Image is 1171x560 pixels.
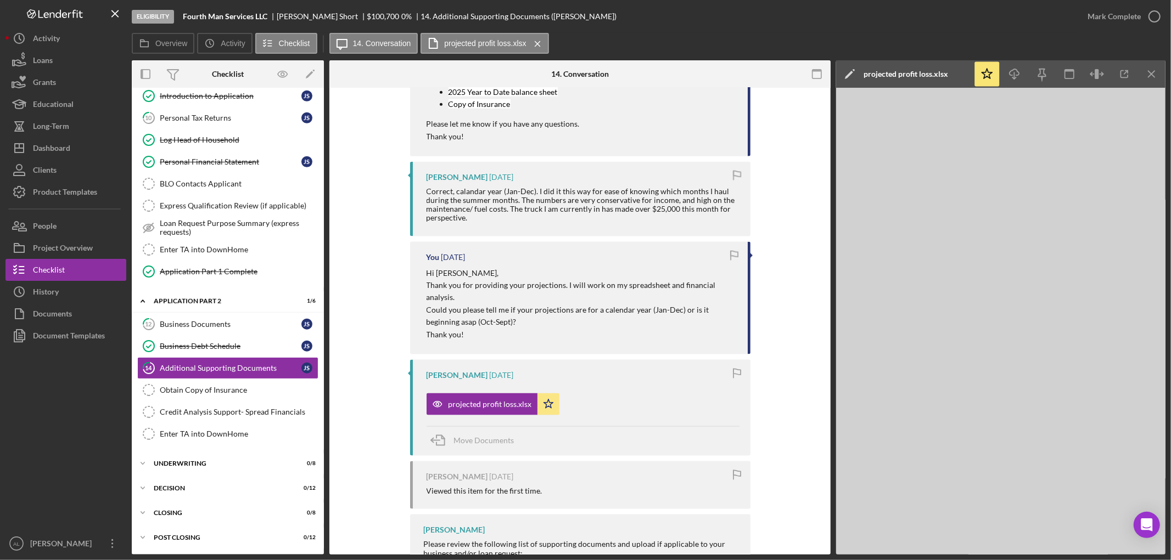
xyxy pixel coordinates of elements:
[836,88,1166,555] iframe: Document Preview
[427,427,525,454] button: Move Documents
[427,472,488,481] div: [PERSON_NAME]
[441,253,466,262] time: 2025-09-23 17:02
[160,157,301,166] div: Personal Financial Statement
[255,33,317,54] button: Checklist
[154,485,288,491] div: Decision
[1077,5,1166,27] button: Mark Complete
[551,70,609,78] div: 14. Conversation
[427,279,737,304] p: Thank you for providing your projections. I will work on my spreadsheet and financial analysis.
[1134,512,1160,538] div: Open Intercom Messenger
[137,217,318,239] a: Loan Request Purpose Summary (express requests)
[401,12,412,21] div: 0 %
[160,267,318,276] div: Application Part 1 Complete
[490,472,514,481] time: 2025-09-22 16:37
[154,460,288,467] div: Underwriting
[145,364,153,371] tspan: 14
[137,195,318,217] a: Express Qualification Review (if applicable)
[427,487,542,495] div: Viewed this item for the first time.
[427,371,488,380] div: [PERSON_NAME]
[421,12,617,21] div: 14. Additional Supporting Documents ([PERSON_NAME])
[427,173,488,182] div: [PERSON_NAME]
[424,540,739,557] div: Please review the following list of supporting documents and upload if applicable to your busines...
[490,371,514,380] time: 2025-09-23 04:23
[427,187,739,222] div: Correct, calandar year (Jan-Dec). I did it this way for ease of knowing which months I haul durin...
[183,12,267,21] b: Fourth Man Services LLC
[137,107,318,129] a: 10Personal Tax ReturnsJS
[154,534,288,541] div: Post Closing
[421,33,548,54] button: projected profit loss.xlsx
[160,245,318,254] div: Enter TA into DownHome
[301,363,312,374] div: J S
[5,533,126,555] button: AL[PERSON_NAME]
[13,541,20,547] text: AL
[301,341,312,352] div: J S
[160,408,318,416] div: Credit Analysis Support- Spread Financials
[160,219,318,236] div: Loan Request Purpose Summary (express requests)
[160,320,301,329] div: Business Documents
[137,313,318,335] a: 12Business DocumentsJS
[221,39,245,48] label: Activity
[197,33,252,54] button: Activity
[301,90,312,101] div: J S
[296,298,316,304] div: 1 / 6
[329,33,418,54] button: 14. Conversation
[137,239,318,261] a: Enter TA into DownHome
[137,261,318,282] a: Application Part 1 Complete
[301,319,312,330] div: J S
[137,423,318,445] a: Enter TA into DownHome
[160,201,318,210] div: Express Qualification Review (if applicable)
[454,435,514,445] span: Move Documents
[353,39,411,48] label: 14. Conversation
[1088,5,1141,27] div: Mark Complete
[27,533,99,557] div: [PERSON_NAME]
[154,510,288,516] div: Closing
[427,329,737,341] p: Thank you!
[160,179,318,188] div: BLO Contacts Applicant
[132,33,194,54] button: Overview
[427,118,737,130] p: Please let me know if you have any questions.
[301,156,312,167] div: J S
[137,173,318,195] a: BLO Contacts Applicant
[296,510,316,516] div: 0 / 8
[160,364,301,372] div: Additional Supporting Documents
[137,401,318,423] a: Credit Analysis Support- Spread Financials
[160,114,301,122] div: Personal Tax Returns
[449,99,511,109] mark: Copy of Insurance
[490,173,514,182] time: 2025-09-23 21:02
[427,267,737,279] p: Hi [PERSON_NAME],
[160,342,301,350] div: Business Debt Schedule
[145,320,152,327] tspan: 12
[427,253,440,262] div: You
